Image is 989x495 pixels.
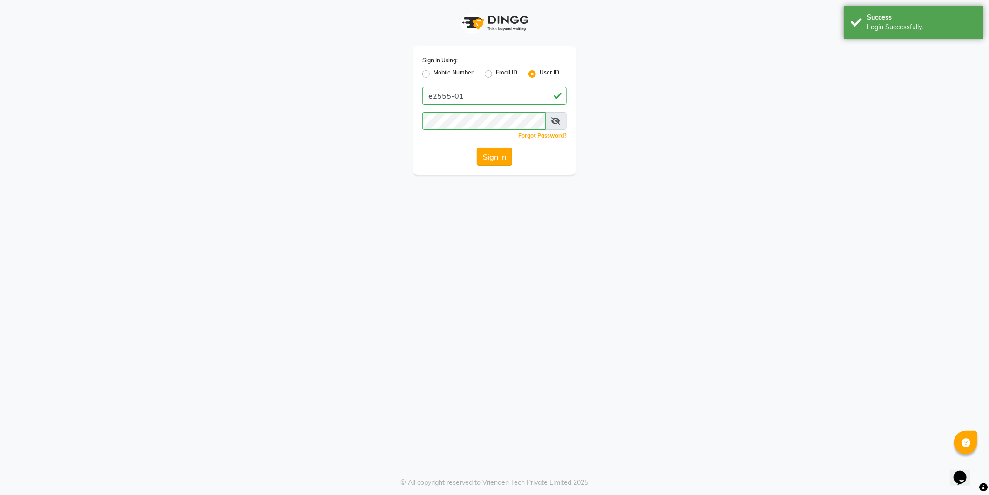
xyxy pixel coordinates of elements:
iframe: chat widget [950,458,980,486]
img: logo1.svg [457,9,532,37]
input: Username [422,87,567,105]
label: Mobile Number [434,68,474,80]
label: Sign In Using: [422,56,458,65]
label: Email ID [496,68,517,80]
div: Success [867,13,976,22]
input: Username [422,112,546,130]
a: Forgot Password? [518,132,567,139]
button: Sign In [477,148,512,166]
div: Login Successfully. [867,22,976,32]
label: User ID [540,68,559,80]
